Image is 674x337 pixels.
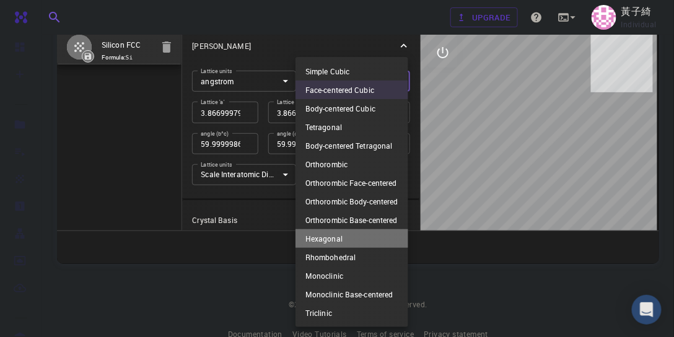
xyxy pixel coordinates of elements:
li: Triclinic [295,304,408,322]
li: Body-centered Cubic [295,99,408,118]
li: Simple Cubic [295,62,408,81]
span: 支援 [32,8,51,20]
li: Body-centered Tetragonal [295,136,408,155]
li: Monoclinic Base-centered [295,285,408,304]
li: Face-centered Cubic [295,81,408,99]
li: Orthorombic Body-centered [295,192,408,211]
li: Tetragonal [295,118,408,136]
li: Orthorombic Base-centered [295,211,408,229]
li: Hexagonal [295,229,408,248]
li: Orthorombic Face-centered [295,173,408,192]
li: Monoclinic [295,266,408,285]
li: Rhombohedral [295,248,408,266]
div: Open Intercom Messenger [632,295,662,325]
li: Orthorombic [295,155,408,173]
